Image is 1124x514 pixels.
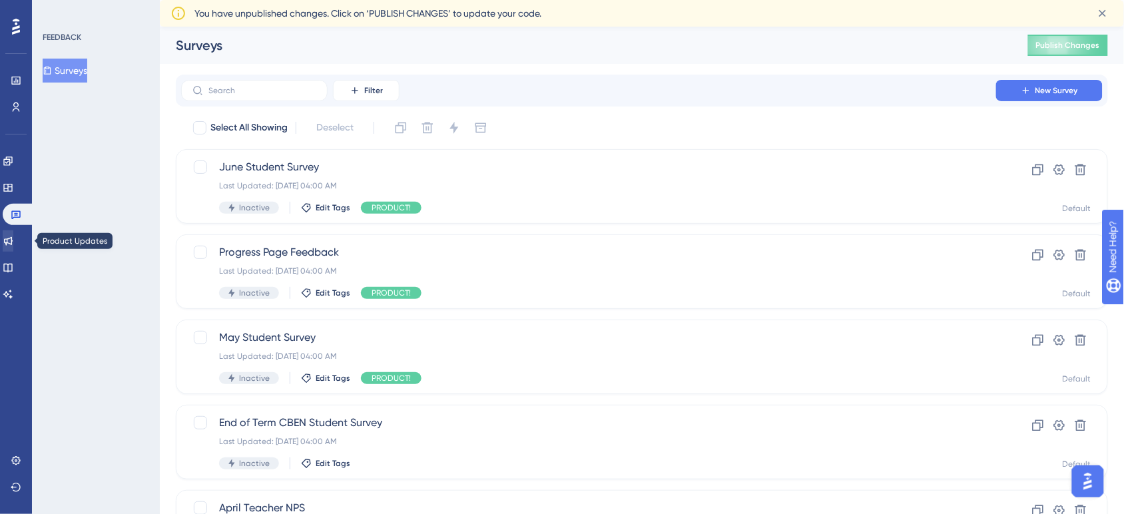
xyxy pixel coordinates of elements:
[304,116,366,140] button: Deselect
[316,202,350,213] span: Edit Tags
[1035,85,1078,96] span: New Survey
[43,32,81,43] div: FEEDBACK
[333,80,400,101] button: Filter
[301,202,350,213] button: Edit Tags
[1063,459,1091,469] div: Default
[239,202,270,213] span: Inactive
[1028,35,1108,56] button: Publish Changes
[219,330,958,346] span: May Student Survey
[1036,40,1100,51] span: Publish Changes
[996,80,1103,101] button: New Survey
[301,458,350,469] button: Edit Tags
[1068,461,1108,501] iframe: UserGuiding AI Assistant Launcher
[239,373,270,384] span: Inactive
[31,3,83,19] span: Need Help?
[372,288,411,298] span: PRODUCT!
[372,373,411,384] span: PRODUCT!
[219,180,958,191] div: Last Updated: [DATE] 04:00 AM
[1063,374,1091,384] div: Default
[1063,203,1091,214] div: Default
[219,244,958,260] span: Progress Page Feedback
[364,85,383,96] span: Filter
[316,120,354,136] span: Deselect
[372,202,411,213] span: PRODUCT!
[301,288,350,298] button: Edit Tags
[43,59,87,83] button: Surveys
[210,120,288,136] span: Select All Showing
[219,159,958,175] span: June Student Survey
[176,36,995,55] div: Surveys
[219,266,958,276] div: Last Updated: [DATE] 04:00 AM
[316,373,350,384] span: Edit Tags
[219,351,958,362] div: Last Updated: [DATE] 04:00 AM
[219,415,958,431] span: End of Term CBEN Student Survey
[1063,288,1091,299] div: Default
[239,458,270,469] span: Inactive
[316,288,350,298] span: Edit Tags
[219,436,958,447] div: Last Updated: [DATE] 04:00 AM
[301,373,350,384] button: Edit Tags
[194,5,541,21] span: You have unpublished changes. Click on ‘PUBLISH CHANGES’ to update your code.
[208,86,316,95] input: Search
[316,458,350,469] span: Edit Tags
[239,288,270,298] span: Inactive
